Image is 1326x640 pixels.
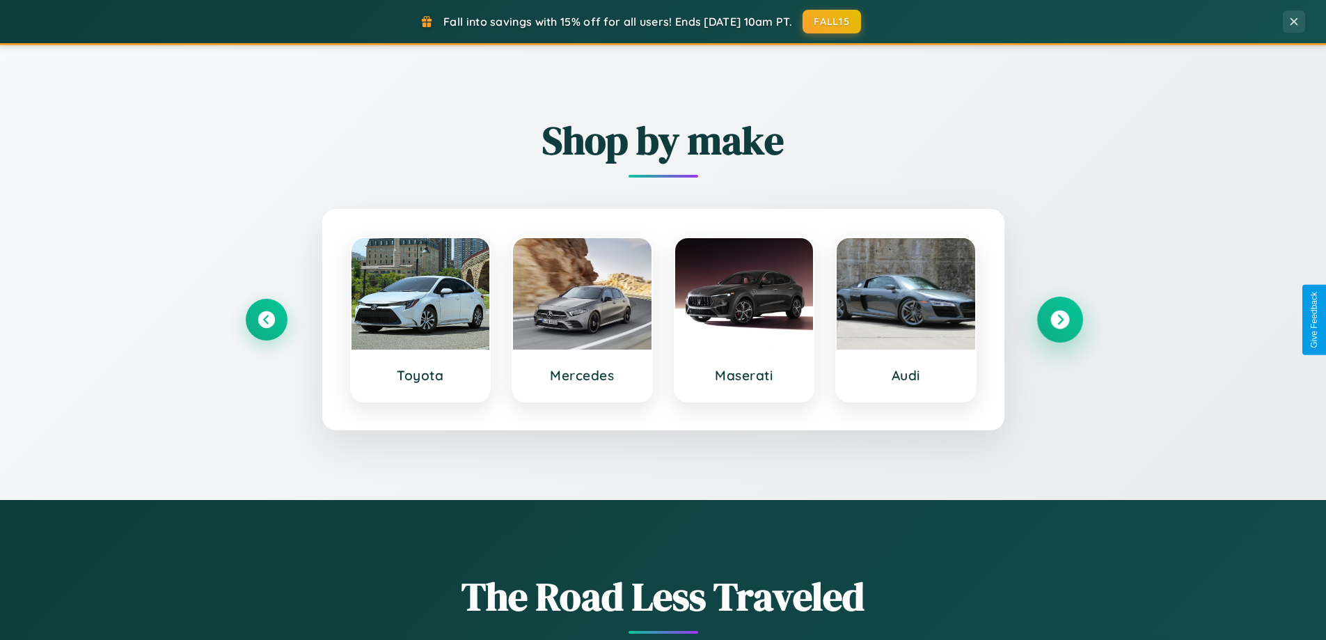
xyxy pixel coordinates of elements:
[246,114,1081,167] h2: Shop by make
[527,367,638,384] h3: Mercedes
[365,367,476,384] h3: Toyota
[689,367,800,384] h3: Maserati
[851,367,961,384] h3: Audi
[1309,292,1319,348] div: Give Feedback
[246,570,1081,623] h1: The Road Less Traveled
[803,10,861,33] button: FALL15
[443,15,792,29] span: Fall into savings with 15% off for all users! Ends [DATE] 10am PT.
